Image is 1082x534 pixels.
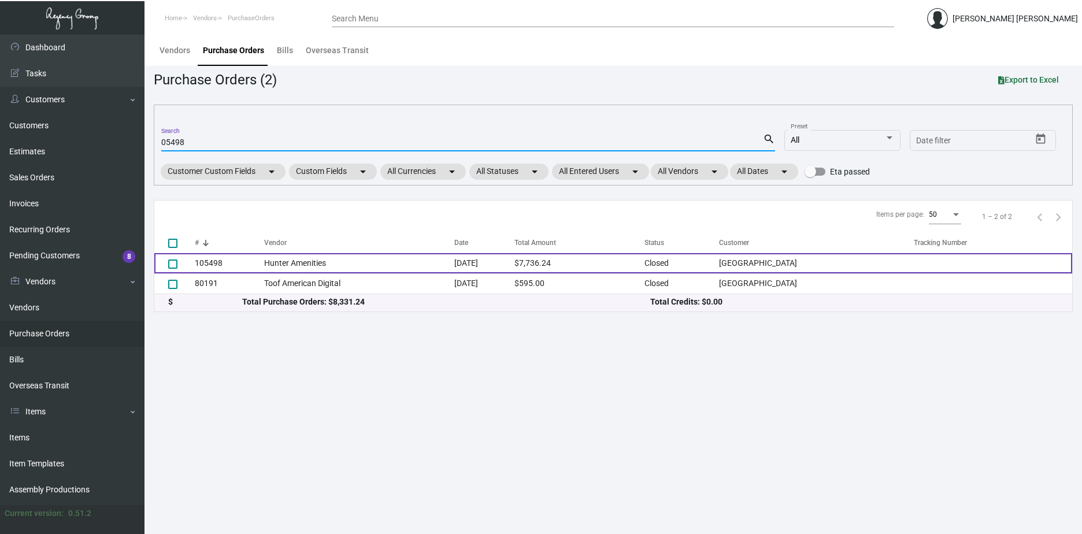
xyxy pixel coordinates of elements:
div: # [195,238,264,248]
mat-chip: All Statuses [469,164,549,180]
div: Vendor [264,238,287,248]
div: Date [454,238,515,248]
td: [DATE] [454,273,515,294]
button: Next page [1049,207,1068,226]
td: Toof American Digital [264,273,454,294]
mat-icon: arrow_drop_down [356,165,370,179]
td: 80191 [195,273,264,294]
div: 0.51.2 [68,507,91,520]
mat-chip: All Currencies [380,164,466,180]
td: Closed [644,253,720,273]
td: [DATE] [454,253,515,273]
mat-chip: All Vendors [651,164,728,180]
div: Total Amount [514,238,644,248]
div: Items per page: [876,209,924,220]
td: $7,736.24 [514,253,644,273]
div: Vendor [264,238,454,248]
mat-select: Items per page: [929,211,961,219]
div: Vendors [160,44,190,57]
td: [GEOGRAPHIC_DATA] [719,253,914,273]
span: Vendors [193,14,217,22]
div: Overseas Transit [306,44,369,57]
div: Total Amount [514,238,556,248]
mat-icon: arrow_drop_down [777,165,791,179]
td: [GEOGRAPHIC_DATA] [719,273,914,294]
span: Export to Excel [998,75,1059,84]
div: Purchase Orders (2) [154,69,277,90]
td: $595.00 [514,273,644,294]
div: Customer [719,238,914,248]
mat-icon: arrow_drop_down [445,165,459,179]
span: 50 [929,210,937,218]
mat-icon: arrow_drop_down [628,165,642,179]
span: All [791,135,799,144]
mat-chip: All Dates [730,164,798,180]
div: Total Purchase Orders: $8,331.24 [242,296,650,308]
mat-icon: arrow_drop_down [528,165,542,179]
td: Closed [644,273,720,294]
mat-chip: Customer Custom Fields [161,164,286,180]
div: Customer [719,238,749,248]
button: Open calendar [1032,130,1050,149]
div: Date [454,238,468,248]
div: Bills [277,44,293,57]
mat-icon: arrow_drop_down [265,165,279,179]
td: 105498 [195,253,264,273]
div: Tracking Number [914,238,967,248]
input: End date [962,136,1017,146]
mat-chip: Custom Fields [289,164,377,180]
span: Eta passed [830,165,870,179]
div: [PERSON_NAME] [PERSON_NAME] [953,13,1078,25]
mat-icon: search [763,132,775,146]
mat-chip: All Entered Users [552,164,649,180]
span: Home [165,14,182,22]
div: Total Credits: $0.00 [650,296,1058,308]
div: Current version: [5,507,64,520]
div: 1 – 2 of 2 [982,212,1012,222]
div: $ [168,296,242,308]
div: # [195,238,199,248]
div: Tracking Number [914,238,1072,248]
img: admin@bootstrapmaster.com [927,8,948,29]
mat-icon: arrow_drop_down [707,165,721,179]
button: Export to Excel [989,69,1068,90]
div: Status [644,238,664,248]
span: PurchaseOrders [228,14,275,22]
button: Previous page [1031,207,1049,226]
td: Hunter Amenities [264,253,454,273]
div: Purchase Orders [203,44,264,57]
input: Start date [916,136,952,146]
div: Status [644,238,720,248]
